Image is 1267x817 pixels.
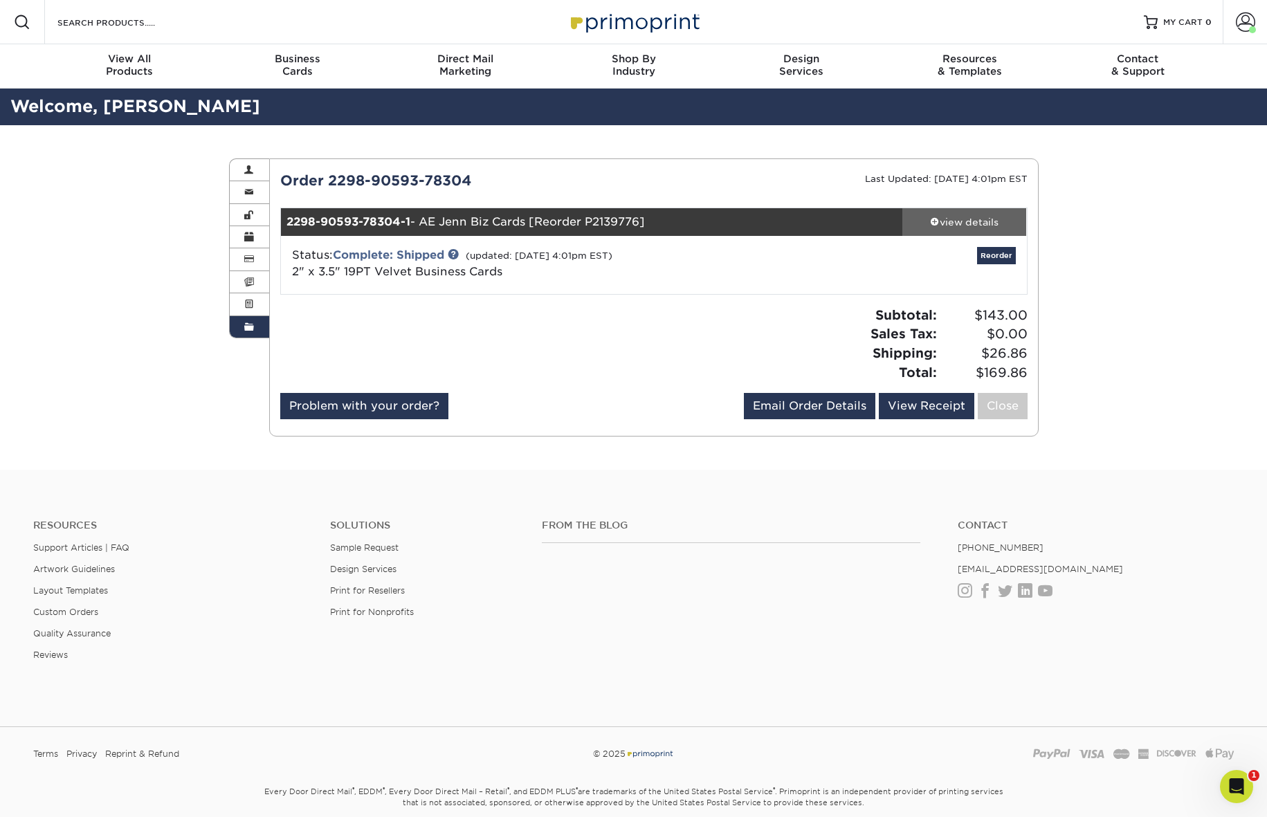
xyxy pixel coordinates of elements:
[46,44,214,89] a: View AllProducts
[33,650,68,660] a: Reviews
[978,393,1028,419] a: Close
[330,564,396,574] a: Design Services
[565,7,703,37] img: Primoprint
[958,564,1123,574] a: [EMAIL_ADDRESS][DOMAIN_NAME]
[958,520,1234,531] a: Contact
[330,585,405,596] a: Print for Resellers
[281,208,902,236] div: - AE Jenn Biz Cards [Reorder P2139776]
[718,53,886,65] span: Design
[886,53,1054,65] span: Resources
[873,345,937,360] strong: Shipping:
[1220,770,1253,803] iframe: Intercom live chat
[542,520,920,531] h4: From the Blog
[33,564,115,574] a: Artwork Guidelines
[33,607,98,617] a: Custom Orders
[549,53,718,77] div: Industry
[1205,17,1212,27] span: 0
[66,744,97,764] a: Privacy
[270,170,654,191] div: Order 2298-90593-78304
[292,265,502,278] span: 2" x 3.5" 19PT Velvet Business Cards
[430,744,837,764] div: © 2025
[549,44,718,89] a: Shop ByIndustry
[33,520,309,531] h4: Resources
[549,53,718,65] span: Shop By
[352,786,354,793] sup: ®
[718,44,886,89] a: DesignServices
[213,53,381,77] div: Cards
[280,393,448,419] a: Problem with your order?
[46,53,214,65] span: View All
[33,585,108,596] a: Layout Templates
[902,208,1027,236] a: view details
[1054,53,1222,77] div: & Support
[865,174,1028,184] small: Last Updated: [DATE] 4:01pm EST
[381,53,549,65] span: Direct Mail
[958,542,1043,553] a: [PHONE_NUMBER]
[1163,17,1203,28] span: MY CART
[773,786,775,793] sup: ®
[383,786,385,793] sup: ®
[46,53,214,77] div: Products
[56,14,191,30] input: SEARCH PRODUCTS.....
[977,247,1016,264] a: Reorder
[718,53,886,77] div: Services
[213,53,381,65] span: Business
[330,520,521,531] h4: Solutions
[466,250,612,261] small: (updated: [DATE] 4:01pm EST)
[507,786,509,793] sup: ®
[381,44,549,89] a: Direct MailMarketing
[902,215,1027,229] div: view details
[33,744,58,764] a: Terms
[282,247,778,280] div: Status:
[871,326,937,341] strong: Sales Tax:
[1054,53,1222,65] span: Contact
[330,607,414,617] a: Print for Nonprofits
[941,344,1028,363] span: $26.86
[105,744,179,764] a: Reprint & Refund
[576,786,578,793] sup: ®
[941,324,1028,344] span: $0.00
[879,393,974,419] a: View Receipt
[899,365,937,380] strong: Total:
[33,628,111,639] a: Quality Assurance
[213,44,381,89] a: BusinessCards
[875,307,937,322] strong: Subtotal:
[1054,44,1222,89] a: Contact& Support
[941,363,1028,383] span: $169.86
[744,393,875,419] a: Email Order Details
[886,44,1054,89] a: Resources& Templates
[381,53,549,77] div: Marketing
[941,306,1028,325] span: $143.00
[626,749,674,759] img: Primoprint
[330,542,399,553] a: Sample Request
[886,53,1054,77] div: & Templates
[33,542,129,553] a: Support Articles | FAQ
[1248,770,1259,781] span: 1
[333,248,444,261] a: Complete: Shipped
[286,215,410,228] strong: 2298-90593-78304-1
